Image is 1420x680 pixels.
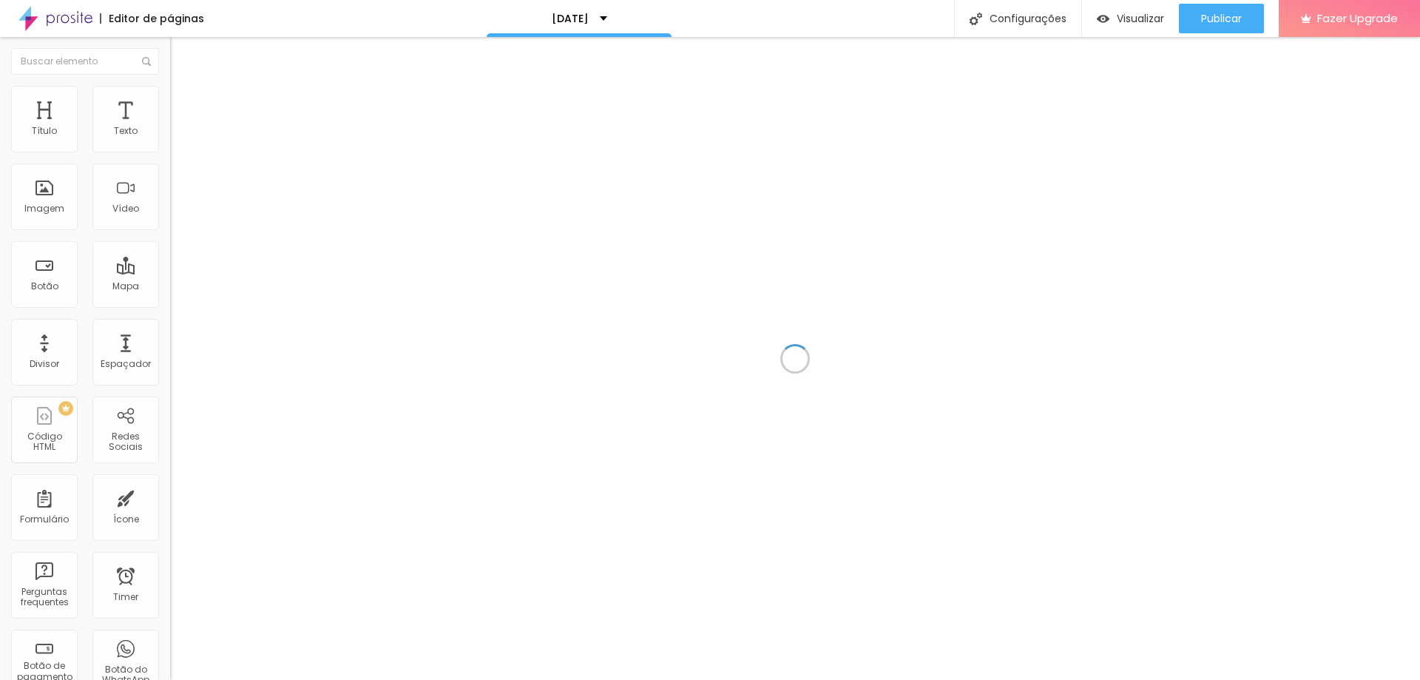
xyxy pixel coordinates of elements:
div: Botão [31,281,58,292]
img: Icone [142,57,151,66]
div: Divisor [30,359,59,369]
input: Buscar elemento [11,48,159,75]
div: Formulário [20,514,69,525]
span: Fazer Upgrade [1317,12,1398,24]
img: Icone [970,13,982,25]
div: Redes Sociais [96,431,155,453]
p: [DATE] [552,13,589,24]
div: Vídeo [112,203,139,214]
div: Código HTML [15,431,73,453]
span: Visualizar [1117,13,1164,24]
span: Publicar [1201,13,1242,24]
button: Publicar [1179,4,1264,33]
div: Espaçador [101,359,151,369]
div: Ícone [113,514,139,525]
div: Timer [113,592,138,602]
button: Visualizar [1082,4,1179,33]
div: Perguntas frequentes [15,587,73,608]
div: Título [32,126,57,136]
div: Editor de páginas [100,13,204,24]
img: view-1.svg [1097,13,1109,25]
div: Texto [114,126,138,136]
div: Mapa [112,281,139,292]
div: Imagem [24,203,64,214]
